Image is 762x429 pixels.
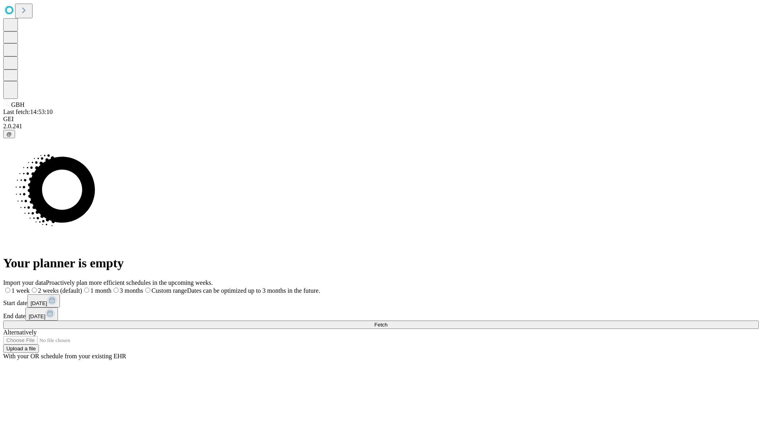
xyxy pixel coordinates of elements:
[12,287,30,294] span: 1 week
[3,294,759,307] div: Start date
[3,321,759,329] button: Fetch
[145,288,150,293] input: Custom rangeDates can be optimized up to 3 months in the future.
[374,322,387,328] span: Fetch
[31,300,47,306] span: [DATE]
[25,307,58,321] button: [DATE]
[3,256,759,271] h1: Your planner is empty
[3,307,759,321] div: End date
[3,116,759,123] div: GEI
[187,287,320,294] span: Dates can be optimized up to 3 months in the future.
[3,123,759,130] div: 2.0.241
[3,279,46,286] span: Import your data
[3,353,126,359] span: With your OR schedule from your existing EHR
[84,288,89,293] input: 1 month
[3,329,37,336] span: Alternatively
[29,313,45,319] span: [DATE]
[27,294,60,307] button: [DATE]
[32,288,37,293] input: 2 weeks (default)
[6,131,12,137] span: @
[3,108,53,115] span: Last fetch: 14:53:10
[5,288,10,293] input: 1 week
[38,287,82,294] span: 2 weeks (default)
[90,287,112,294] span: 1 month
[3,344,39,353] button: Upload a file
[46,279,213,286] span: Proactively plan more efficient schedules in the upcoming weeks.
[152,287,187,294] span: Custom range
[11,101,25,108] span: GBH
[3,130,15,138] button: @
[120,287,143,294] span: 3 months
[114,288,119,293] input: 3 months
